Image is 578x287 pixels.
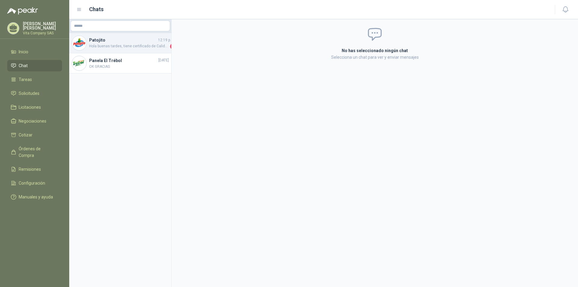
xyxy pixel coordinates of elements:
img: Logo peakr [7,7,38,14]
span: Inicio [19,48,28,55]
span: 12:19 p. m. [158,37,176,43]
p: Selecciona un chat para ver y enviar mensajes [270,54,480,61]
a: Remisiones [7,164,62,175]
img: Company Logo [72,56,86,70]
a: Tareas [7,74,62,85]
a: Negociaciones [7,115,62,127]
span: Cotizar [19,132,33,138]
span: Chat [19,62,28,69]
a: Inicio [7,46,62,58]
a: Solicitudes [7,88,62,99]
span: Manuales y ayuda [19,194,53,200]
a: Chat [7,60,62,71]
h4: Patojito [89,37,157,43]
span: Solicitudes [19,90,39,97]
span: [DATE] [158,58,169,63]
span: 1 [170,43,176,49]
a: Manuales y ayuda [7,191,62,203]
p: Vita Company SAS [23,31,62,35]
a: Configuración [7,177,62,189]
a: Órdenes de Compra [7,143,62,161]
p: [PERSON_NAME] [PERSON_NAME] [23,22,62,30]
span: Órdenes de Compra [19,145,56,159]
span: Negociaciones [19,118,46,124]
span: Licitaciones [19,104,41,111]
a: Cotizar [7,129,62,141]
a: Licitaciones [7,101,62,113]
h4: Panela El Trébol [89,57,157,64]
img: Company Logo [72,36,86,50]
a: Company LogoPatojito12:19 p. m.Hola buenas tardes, tiene certificado de Calidad el agua destilada... [69,33,171,53]
span: Remisiones [19,166,41,173]
h2: No has seleccionado ningún chat [270,47,480,54]
span: Configuración [19,180,45,186]
h1: Chats [89,5,104,14]
span: Tareas [19,76,32,83]
span: Hola buenas tardes, tiene certificado de Calidad el agua destilada ? Por favor adjuntar la ficha ... [89,43,169,49]
a: Company LogoPanela El Trébol[DATE]OK GRACIAS [69,53,171,73]
span: OK GRACIAS [89,64,169,70]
